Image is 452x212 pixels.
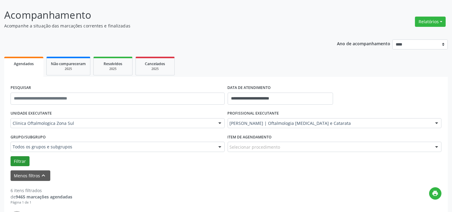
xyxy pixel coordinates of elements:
[13,120,212,126] span: Clinica Oftalmologica Zona Sul
[40,172,47,179] i: keyboard_arrow_up
[230,120,429,126] span: [PERSON_NAME] | Oftalmologia [MEDICAL_DATA] e Catarata
[228,83,271,93] label: DATA DE ATENDIMENTO
[11,83,31,93] label: PESQUISAR
[11,132,46,142] label: Grupo/Subgrupo
[51,67,86,71] div: 2025
[140,67,170,71] div: 2025
[98,67,128,71] div: 2025
[16,194,72,200] strong: 9465 marcações agendadas
[13,144,212,150] span: Todos os grupos e subgrupos
[4,23,315,29] p: Acompanhe a situação das marcações correntes e finalizadas
[432,190,439,197] i: print
[228,109,279,118] label: PROFISSIONAL EXECUTANTE
[11,170,50,181] button: Menos filtroskeyboard_arrow_up
[11,194,72,200] div: de
[11,187,72,194] div: 6 itens filtrados
[11,109,52,118] label: UNIDADE EXECUTANTE
[4,8,315,23] p: Acompanhamento
[429,187,441,200] button: print
[145,61,165,66] span: Cancelados
[104,61,122,66] span: Resolvidos
[14,61,34,66] span: Agendados
[11,156,30,166] button: Filtrar
[230,144,280,150] span: Selecionar procedimento
[51,61,86,66] span: Não compareceram
[337,40,390,47] p: Ano de acompanhamento
[11,200,72,205] div: Página 1 de 1
[415,17,446,27] button: Relatórios
[228,132,272,142] label: Item de agendamento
